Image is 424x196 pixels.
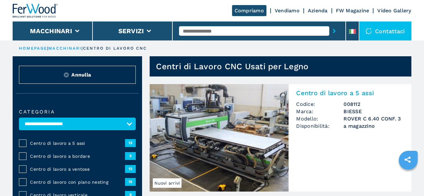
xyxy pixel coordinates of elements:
[30,140,125,146] span: Centro di lavoro a 5 assi
[275,8,300,14] a: Vendiamo
[343,115,403,122] h3: ROVER C 6.40 CONF. 3
[19,109,136,114] label: Categoria
[232,5,266,16] a: Compriamo
[296,101,343,108] span: Codice:
[30,179,125,185] span: Centro di lavoro con piano nesting
[366,28,372,34] img: Contattaci
[47,46,48,51] span: |
[153,178,182,188] span: Nuovi arrivi
[336,8,369,14] a: FW Magazine
[64,72,69,77] img: Reset
[30,27,72,35] button: Macchinari
[48,46,81,51] a: macchinari
[13,4,58,18] img: Ferwood
[150,84,289,192] img: Centro di lavoro a 5 assi BIESSE ROVER C 6.40 CONF. 3
[296,115,343,122] span: Modello:
[125,178,136,186] span: 15
[83,46,147,51] p: centro di lavoro cnc
[30,166,125,172] span: Centro di lavoro a ventose
[377,8,411,14] a: Video Gallery
[343,122,403,130] span: a magazzino
[308,8,328,14] a: Azienda
[150,84,411,192] a: Centro di lavoro a 5 assi BIESSE ROVER C 6.40 CONF. 3Nuovi arriviCentro di lavoro a 5 assiCodice:...
[400,152,415,168] a: sharethis
[19,46,47,51] a: HOMEPAGE
[118,27,144,35] button: Servizi
[329,24,339,38] button: submit-button
[71,71,91,78] span: Annulla
[343,108,403,115] h3: BIESSE
[359,21,411,40] div: Contattaci
[156,61,308,71] h1: Centri di Lavoro CNC Usati per Legno
[81,46,83,51] span: |
[125,152,136,160] span: 5
[30,153,125,159] span: Centro di lavoro a bordare
[125,165,136,173] span: 12
[296,89,403,97] h2: Centro di lavoro a 5 assi
[19,66,136,84] button: ResetAnnulla
[125,139,136,147] span: 13
[296,122,343,130] span: Disponibilità:
[343,101,403,108] h3: 008112
[296,108,343,115] span: Marca:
